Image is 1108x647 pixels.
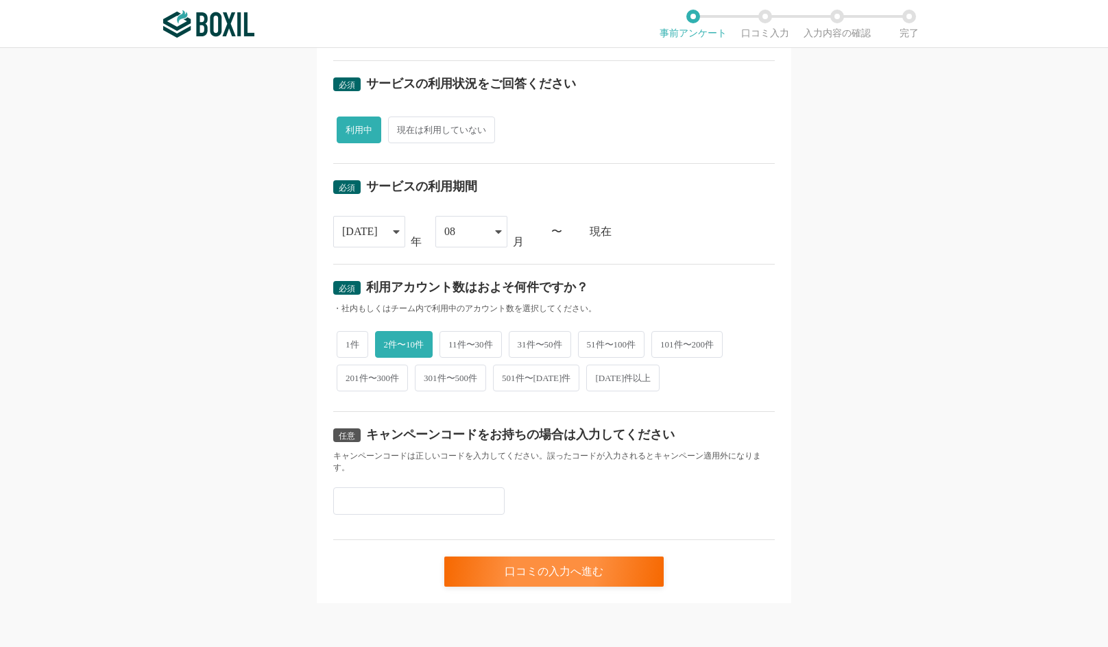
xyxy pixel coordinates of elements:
div: 口コミの入力へ進む [444,557,664,587]
span: 11件〜30件 [439,331,502,358]
img: ボクシルSaaS_ロゴ [163,10,254,38]
span: 51件〜100件 [578,331,645,358]
span: 301件〜500件 [415,365,486,391]
div: キャンペーンコードをお持ちの場合は入力してください [366,428,675,441]
span: 利用中 [337,117,381,143]
div: [DATE] [342,217,378,247]
div: 年 [411,236,422,247]
span: 必須 [339,284,355,293]
span: 必須 [339,183,355,193]
div: 月 [513,236,524,247]
span: 201件〜300件 [337,365,408,391]
div: 08 [444,217,455,247]
div: キャンペーンコードは正しいコードを入力してください。誤ったコードが入力されるとキャンペーン適用外になります。 [333,450,775,474]
span: 2件〜10件 [375,331,433,358]
span: 31件〜50件 [509,331,571,358]
span: [DATE]件以上 [586,365,660,391]
li: 事前アンケート [657,10,729,38]
span: 必須 [339,80,355,90]
li: 入力内容の確認 [801,10,873,38]
div: サービスの利用状況をご回答ください [366,77,576,90]
div: サービスの利用期間 [366,180,477,193]
span: 101件〜200件 [651,331,723,358]
div: 利用アカウント数はおよそ何件ですか？ [366,281,588,293]
div: ・社内もしくはチーム内で利用中のアカウント数を選択してください。 [333,303,775,315]
div: 〜 [551,226,562,237]
span: 501件〜[DATE]件 [493,365,579,391]
li: 口コミ入力 [729,10,801,38]
li: 完了 [873,10,945,38]
span: 任意 [339,431,355,441]
span: 1件 [337,331,368,358]
div: 現在 [590,226,775,237]
span: 現在は利用していない [388,117,495,143]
